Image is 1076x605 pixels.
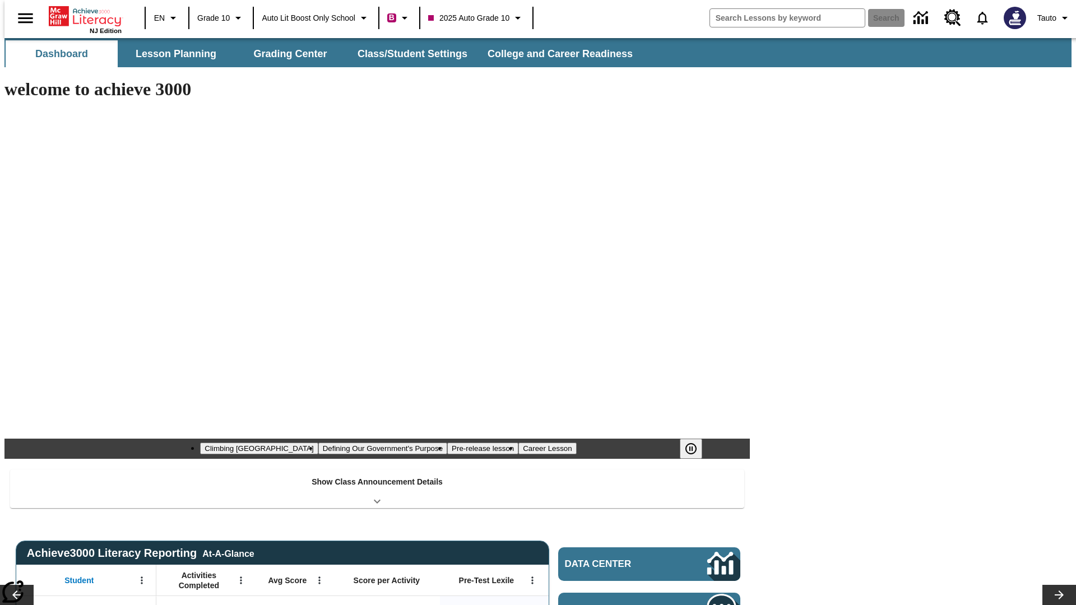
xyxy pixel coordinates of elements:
[27,547,254,560] span: Achieve3000 Literacy Reporting
[558,547,740,581] a: Data Center
[938,3,968,33] a: Resource Center, Will open in new tab
[9,2,42,35] button: Open side menu
[1037,12,1056,24] span: Tauto
[710,9,865,27] input: search field
[193,8,249,28] button: Grade: Grade 10, Select a grade
[120,40,232,67] button: Lesson Planning
[149,8,185,28] button: Language: EN, Select a language
[162,570,236,590] span: Activities Completed
[49,4,122,34] div: Home
[200,443,318,454] button: Slide 1 Climbing Mount Tai
[354,575,420,585] span: Score per Activity
[680,439,713,459] div: Pause
[459,575,514,585] span: Pre-Test Lexile
[197,12,230,24] span: Grade 10
[10,469,744,508] div: Show Class Announcement Details
[4,79,750,100] h1: welcome to achieve 3000
[318,443,447,454] button: Slide 2 Defining Our Government's Purpose
[518,443,576,454] button: Slide 4 Career Lesson
[154,12,165,24] span: EN
[312,476,443,488] p: Show Class Announcement Details
[389,11,395,25] span: B
[565,559,670,570] span: Data Center
[524,572,541,589] button: Open Menu
[447,443,518,454] button: Slide 3 Pre-release lesson
[424,8,529,28] button: Class: 2025 Auto Grade 10, Select your class
[383,8,416,28] button: Boost Class color is violet red. Change class color
[1004,7,1026,29] img: Avatar
[262,12,355,24] span: Auto Lit Boost only School
[257,8,375,28] button: School: Auto Lit Boost only School, Select your school
[968,3,997,32] a: Notifications
[311,572,328,589] button: Open Menu
[997,3,1033,32] button: Select a new avatar
[4,38,1072,67] div: SubNavbar
[234,40,346,67] button: Grading Center
[1033,8,1076,28] button: Profile/Settings
[1042,585,1076,605] button: Lesson carousel, Next
[428,12,509,24] span: 2025 Auto Grade 10
[64,575,94,585] span: Student
[479,40,642,67] button: College and Career Readiness
[233,572,249,589] button: Open Menu
[202,547,254,559] div: At-A-Glance
[349,40,476,67] button: Class/Student Settings
[133,572,150,589] button: Open Menu
[90,27,122,34] span: NJ Edition
[907,3,938,34] a: Data Center
[6,40,118,67] button: Dashboard
[4,40,643,67] div: SubNavbar
[49,5,122,27] a: Home
[268,575,307,585] span: Avg Score
[680,439,702,459] button: Pause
